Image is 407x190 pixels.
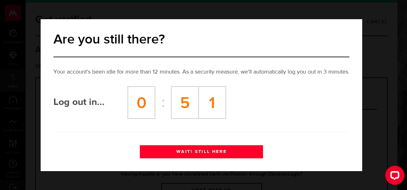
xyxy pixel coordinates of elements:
[53,31,349,48] h2: Are you still there?
[128,86,155,118] td: 0
[155,86,172,118] td: :
[171,86,198,118] td: 5
[198,86,226,118] td: 1
[140,145,263,159] button: WAIT! STILL HERE
[380,163,407,190] iframe: LiveChat chat widget
[53,68,349,76] p: Your account's been idle for more than 12 minutes. As a security measure, we'll automatically log...
[53,99,127,106] h2: Log out in...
